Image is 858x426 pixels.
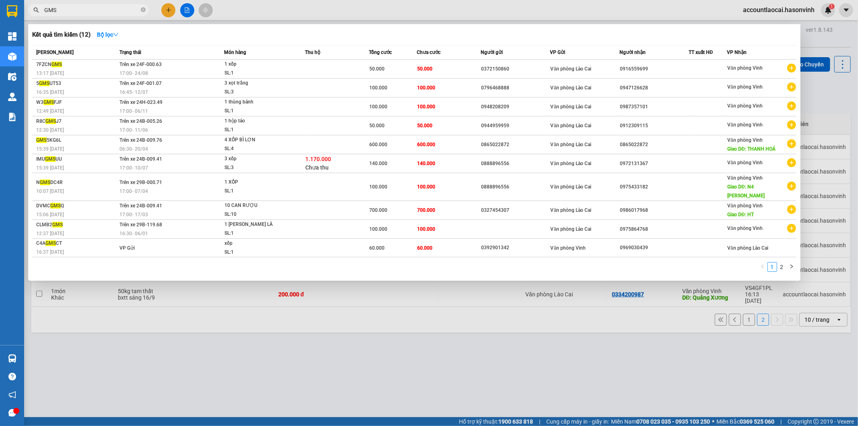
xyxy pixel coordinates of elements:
[224,201,285,210] div: 10 CAN RƯỢU
[305,164,329,171] span: Chưa thu
[113,32,119,37] span: down
[787,139,796,148] span: plus-circle
[119,70,148,76] span: 17:00 - 24/08
[224,60,285,69] div: 1 xốp
[36,188,64,194] span: 10:07 [DATE]
[119,99,163,105] span: Trên xe 24H-023.49
[7,5,17,17] img: logo-vxr
[369,85,387,91] span: 100.000
[551,142,592,147] span: Văn phòng Lào Cai
[8,409,16,417] span: message
[551,161,592,166] span: Văn phòng Lào Cai
[224,126,285,134] div: SL: 1
[52,222,63,227] span: GMS
[224,136,285,145] div: 4 XỐP BÌ LỢN
[36,202,117,210] div: DVMC Q
[369,66,385,72] span: 50.000
[727,146,776,152] span: Giao DĐ: THANH HOÁ
[727,50,747,55] span: VP Nhận
[369,184,387,190] span: 100.000
[551,226,592,232] span: Văn phòng Lào Cai
[119,222,162,227] span: Trên xe 29B-119.68
[727,184,765,199] span: Giao DĐ: N4 [PERSON_NAME]
[45,156,56,162] span: GMS
[417,50,440,55] span: Chưa cước
[36,127,64,133] span: 12:30 [DATE]
[369,245,385,251] span: 60.000
[119,156,162,162] span: Trên xe 24B-009.41
[8,32,16,41] img: dashboard-icon
[36,231,64,236] span: 12:37 [DATE]
[36,98,117,107] div: W3 FJF
[119,203,162,209] span: Trên xe 24B-009.41
[36,60,117,69] div: 7FZCN
[8,113,16,121] img: solution-icon
[36,155,117,163] div: IMU UU
[369,123,385,128] span: 50.000
[369,161,387,166] span: 140.000
[36,239,117,248] div: C4A CT
[369,207,387,213] span: 700.000
[369,142,387,147] span: 600.000
[417,85,435,91] span: 100.000
[787,158,796,167] span: plus-circle
[224,178,285,187] div: 1 XỐP
[8,373,16,381] span: question-circle
[224,220,285,229] div: 1 [PERSON_NAME] LÀ
[32,31,91,39] h3: Kết quả tìm kiếm ( 12 )
[50,203,61,209] span: GMS
[789,264,794,269] span: right
[224,107,285,116] div: SL: 1
[620,103,688,111] div: 0987357101
[224,69,285,78] div: SL: 1
[119,108,148,114] span: 17:00 - 06/11
[481,183,549,191] div: 0888896556
[224,187,285,196] div: SL: 1
[36,117,117,126] div: R8C J7
[417,245,432,251] span: 60.000
[224,248,285,257] div: SL: 1
[551,123,592,128] span: Văn phòng Lào Cai
[417,66,432,72] span: 50.000
[36,178,117,187] div: N DC4R
[727,203,763,209] span: Văn phòng Vinh
[305,156,331,162] span: 1.170.000
[481,84,549,92] div: 0796468888
[8,52,16,61] img: warehouse-icon
[36,137,47,143] span: GMS
[224,79,285,88] div: 3 xọt trắng
[224,163,285,172] div: SL: 3
[620,141,688,149] div: 0865022872
[224,98,285,107] div: 1 thùng bánh
[224,239,285,248] div: xốp
[787,101,796,110] span: plus-circle
[787,120,796,129] span: plus-circle
[36,221,117,229] div: CLMB2
[727,160,763,165] span: Văn phòng Vinh
[481,244,549,252] div: 0392901342
[787,182,796,190] span: plus-circle
[760,264,765,269] span: left
[551,104,592,110] span: Văn phòng Lào Cai
[620,65,688,73] div: 0916559699
[481,50,503,55] span: Người gửi
[727,175,763,181] span: Văn phòng Vinh
[620,84,688,92] div: 0947126628
[777,262,787,272] li: 2
[119,137,162,143] span: Trên xe 24B-009.76
[481,103,549,111] div: 0948208209
[91,28,125,41] button: Bộ lọcdown
[550,50,566,55] span: VP Gửi
[551,207,592,213] span: Văn phòng Lào Cai
[620,122,688,130] div: 0912309115
[36,249,64,255] span: 16:37 [DATE]
[45,240,56,246] span: GMS
[119,212,148,217] span: 17:00 - 17/03
[40,180,50,185] span: GMS
[778,263,786,271] a: 2
[119,89,148,95] span: 16:45 - 12/07
[8,72,16,81] img: warehouse-icon
[417,207,435,213] span: 700.000
[119,180,162,185] span: Trên xe 29B-000.71
[481,206,549,215] div: 0327454307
